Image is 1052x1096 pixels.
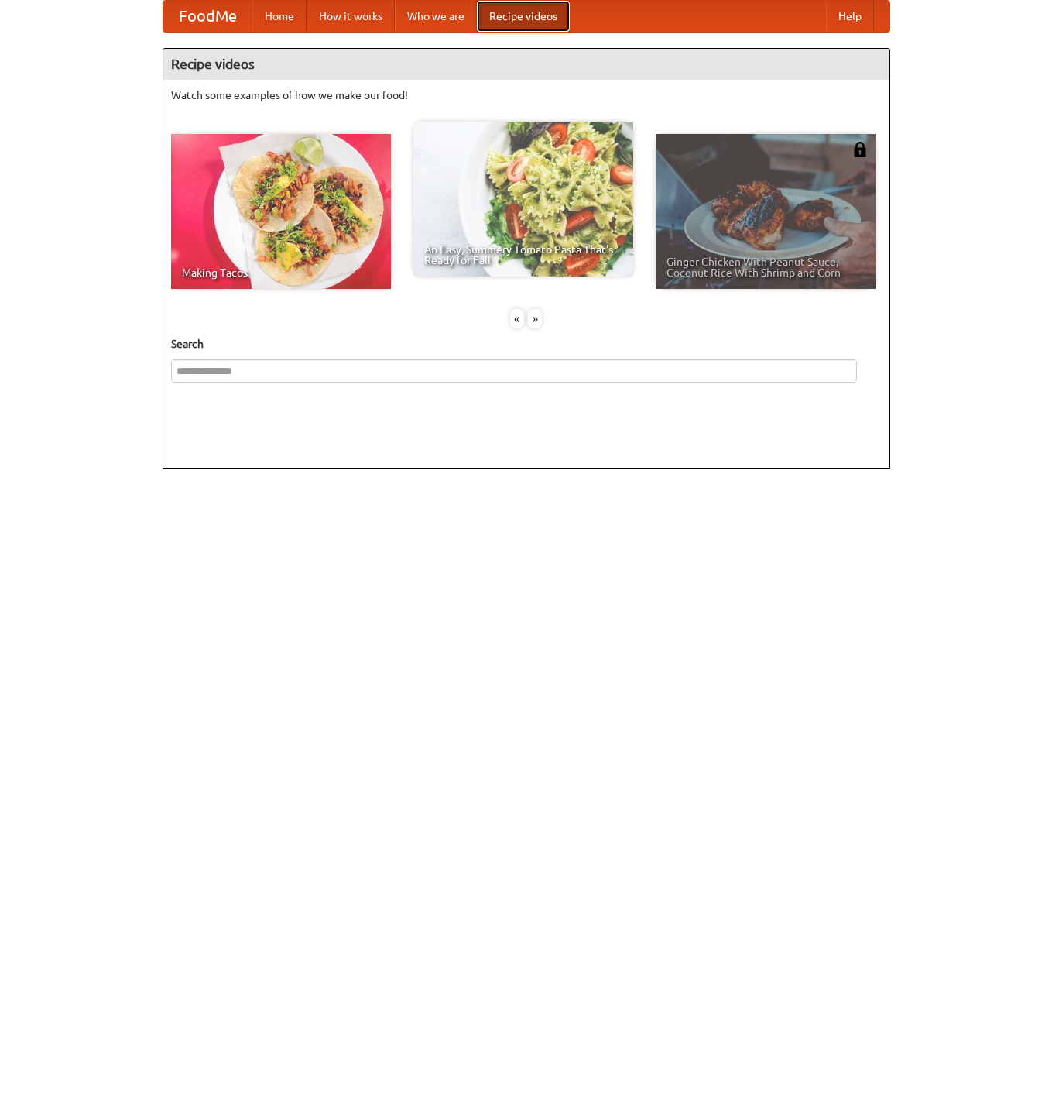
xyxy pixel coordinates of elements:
h5: Search [171,336,882,352]
h4: Recipe videos [163,49,889,80]
div: » [528,309,542,328]
a: Making Tacos [171,134,391,289]
a: Home [252,1,307,32]
a: An Easy, Summery Tomato Pasta That's Ready for Fall [413,122,633,277]
a: Help [826,1,874,32]
a: How it works [307,1,395,32]
span: Making Tacos [182,267,380,278]
img: 483408.png [852,142,868,157]
span: An Easy, Summery Tomato Pasta That's Ready for Fall [424,244,622,266]
a: Who we are [395,1,477,32]
div: « [510,309,524,328]
a: Recipe videos [477,1,570,32]
p: Watch some examples of how we make our food! [171,88,882,103]
a: FoodMe [163,1,252,32]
